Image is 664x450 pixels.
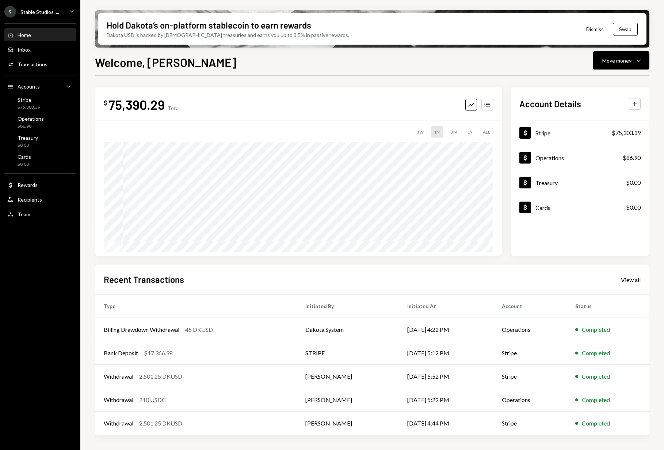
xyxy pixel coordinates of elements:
[107,19,311,31] div: Hold Dakota’s on-platform stablecoin to earn rewards
[4,6,16,18] div: S
[621,275,641,284] a: View all
[414,126,427,138] div: 1W
[626,203,641,212] div: $0.00
[18,46,31,53] div: Inbox
[20,9,59,15] div: Stable Studios, ...
[398,388,493,412] td: [DATE] 5:22 PM
[4,151,76,169] a: Cards$0.00
[18,182,38,188] div: Rewards
[493,388,566,412] td: Operations
[104,273,184,285] h2: Recent Transactions
[18,154,31,160] div: Cards
[535,130,550,136] div: Stripe
[297,341,399,365] td: STRIPE
[398,412,493,435] td: [DATE] 4:44 PM
[4,178,76,191] a: Rewards
[297,412,399,435] td: [PERSON_NAME]
[139,419,182,428] div: 2,501.25 DKUSD
[18,116,44,122] div: Operations
[18,196,42,203] div: Recipients
[4,57,76,71] a: Transactions
[297,388,399,412] td: [PERSON_NAME]
[4,207,76,221] a: Team
[566,295,649,318] th: Status
[4,113,76,131] a: Operations$86.90
[4,94,76,112] a: Stripe$75,303.39
[612,128,641,137] div: $75,303.39
[613,23,638,35] button: Swap
[18,123,44,130] div: $86.90
[104,419,133,428] div: Withdrawal
[582,349,610,357] div: Completed
[4,80,76,93] a: Accounts
[108,96,165,113] div: 75,390.29
[144,349,173,357] div: $17,366.98
[535,154,564,161] div: Operations
[398,295,493,318] th: Initiated At
[95,55,236,70] h1: Welcome, [PERSON_NAME]
[18,104,40,110] div: $75,303.39
[511,145,649,170] a: Operations$86.90
[18,32,31,38] div: Home
[297,295,399,318] th: Initiated By
[168,105,180,111] div: Total
[398,341,493,365] td: [DATE] 5:12 PM
[18,211,30,217] div: Team
[448,126,460,138] div: 3M
[535,179,558,186] div: Treasury
[493,295,566,318] th: Account
[4,43,76,56] a: Inbox
[519,98,581,110] h2: Account Details
[398,318,493,341] td: [DATE] 4:22 PM
[626,178,641,187] div: $0.00
[398,365,493,388] td: [DATE] 5:52 PM
[185,325,213,334] div: 45 DKUSD
[104,395,133,404] div: Withdrawal
[493,365,566,388] td: Stripe
[4,132,76,150] a: Treasury$0.00
[18,142,38,149] div: $0.00
[511,120,649,145] a: Stripe$75,303.39
[18,61,47,67] div: Transactions
[493,318,566,341] td: Operations
[582,325,610,334] div: Completed
[104,372,133,381] div: Withdrawal
[480,126,493,138] div: ALL
[577,20,613,38] button: Dismiss
[431,126,443,138] div: 1M
[465,126,476,138] div: 1Y
[582,372,610,381] div: Completed
[297,365,399,388] td: [PERSON_NAME]
[139,372,182,381] div: 2,501.25 DKUSD
[4,193,76,206] a: Recipients
[593,51,649,70] button: Move money
[104,99,107,106] div: $
[623,153,641,162] div: $86.90
[582,395,610,404] div: Completed
[511,195,649,220] a: Cards$0.00
[535,204,550,211] div: Cards
[582,419,610,428] div: Completed
[107,31,349,39] div: Dakota USD is backed by [DEMOGRAPHIC_DATA] treasuries and earns you up to 3.5% in passive rewards.
[511,170,649,195] a: Treasury$0.00
[621,276,641,284] div: View all
[493,341,566,365] td: Stripe
[297,318,399,341] td: Dakota System
[4,28,76,41] a: Home
[18,161,31,168] div: $0.00
[493,412,566,435] td: Stripe
[139,395,166,404] div: 210 USDC
[18,83,40,90] div: Accounts
[18,135,38,141] div: Treasury
[104,349,138,357] div: Bank Deposit
[602,57,631,64] div: Move money
[104,325,179,334] div: Billing Drawdown Withdrawal
[95,295,297,318] th: Type
[18,97,40,103] div: Stripe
